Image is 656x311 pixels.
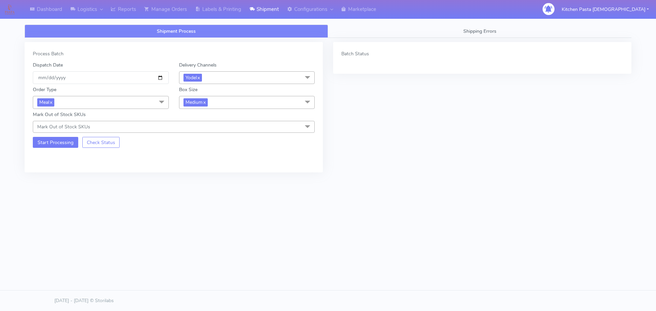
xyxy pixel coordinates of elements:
a: x [197,74,200,81]
a: x [49,98,52,105]
button: Kitchen Pasta [DEMOGRAPHIC_DATA] [557,2,654,16]
button: Check Status [82,137,120,148]
span: Mark Out of Stock SKUs [37,124,90,130]
div: Batch Status [341,50,623,57]
div: Process Batch [33,50,315,57]
span: Medium [183,98,208,106]
button: Start Processing [33,137,78,148]
label: Delivery Channels [179,61,217,69]
span: Yodel [183,74,202,82]
span: Meal [37,98,54,106]
a: x [203,98,206,105]
span: Shipment Process [157,28,196,34]
label: Box Size [179,86,197,93]
label: Mark Out of Stock SKUs [33,111,86,118]
ul: Tabs [25,25,631,38]
label: Dispatch Date [33,61,63,69]
span: Shipping Errors [463,28,496,34]
label: Order Type [33,86,56,93]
